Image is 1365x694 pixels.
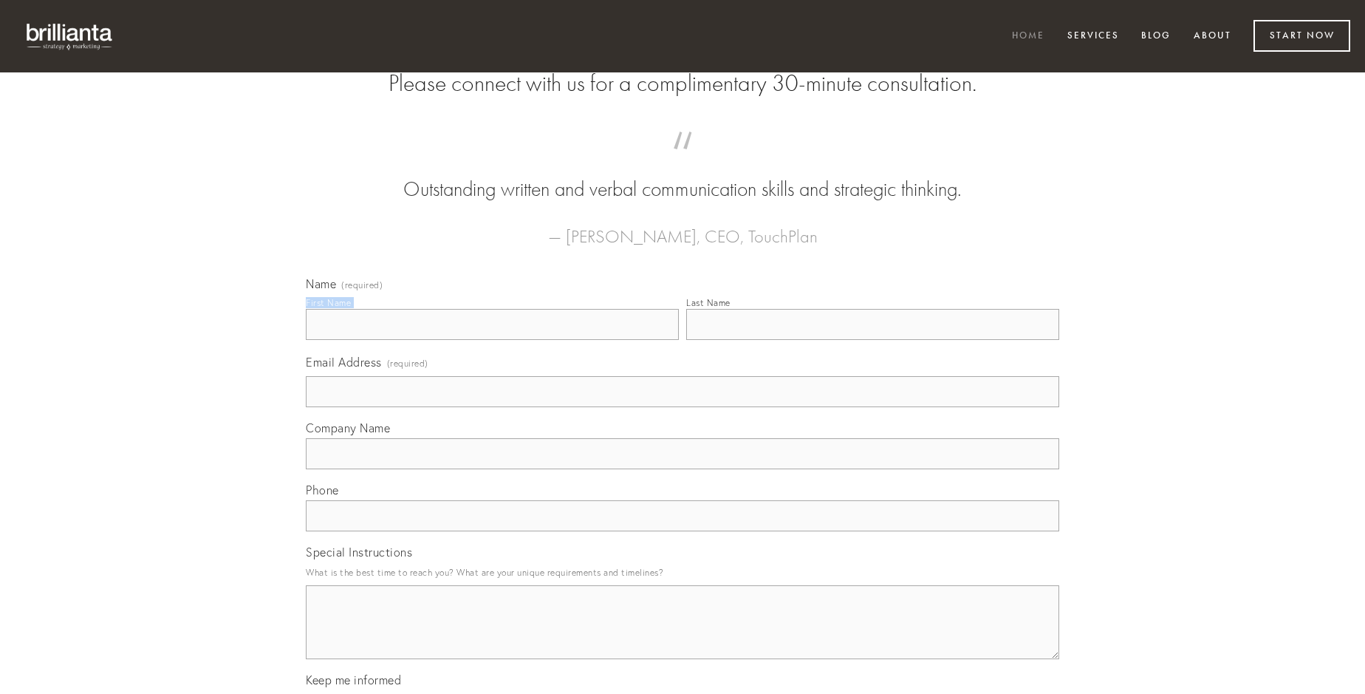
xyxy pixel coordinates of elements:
[306,545,412,559] span: Special Instructions
[341,281,383,290] span: (required)
[1002,24,1054,49] a: Home
[1253,20,1350,52] a: Start Now
[329,146,1036,175] span: “
[329,146,1036,204] blockquote: Outstanding written and verbal communication skills and strategic thinking.
[306,276,336,291] span: Name
[306,673,401,687] span: Keep me informed
[329,204,1036,251] figcaption: — [PERSON_NAME], CEO, TouchPlan
[686,297,731,308] div: Last Name
[306,355,382,370] span: Email Address
[1058,24,1129,49] a: Services
[306,562,1059,582] p: What is the best time to reach you? What are your unique requirements and timelines?
[306,69,1059,98] h2: Please connect with us for a complimentary 30-minute consultation.
[1184,24,1241,49] a: About
[306,297,351,308] div: First Name
[306,483,339,497] span: Phone
[306,421,390,435] span: Company Name
[15,15,126,58] img: brillianta - research, strategy, marketing
[387,353,428,373] span: (required)
[1132,24,1180,49] a: Blog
